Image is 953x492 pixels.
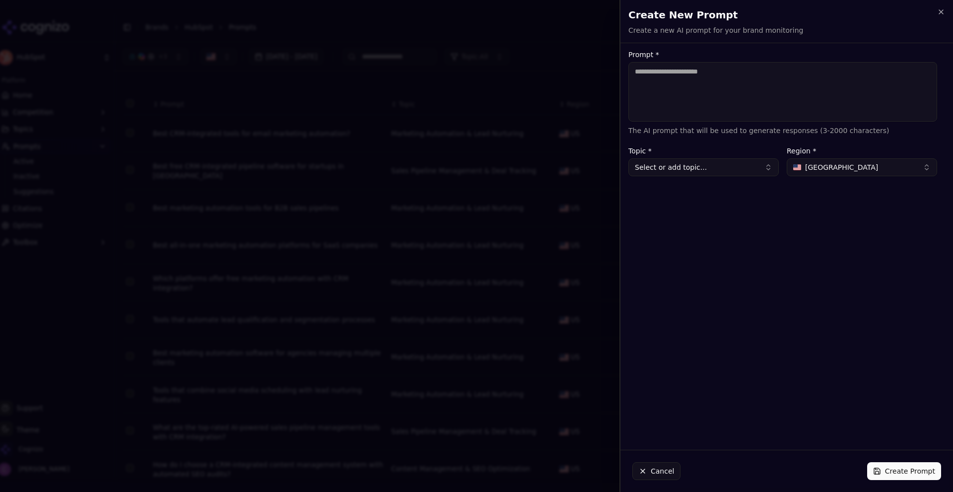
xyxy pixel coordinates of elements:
label: Topic * [628,147,779,154]
p: Create a new AI prompt for your brand monitoring [628,25,803,35]
label: Prompt * [628,51,937,58]
img: United States [793,164,801,170]
button: Cancel [632,462,681,480]
span: [GEOGRAPHIC_DATA] [805,162,878,172]
h2: Create New Prompt [628,8,945,22]
button: Create Prompt [867,462,941,480]
p: The AI prompt that will be used to generate responses (3-2000 characters) [628,126,937,136]
button: Select or add topic... [628,158,779,176]
label: Region * [787,147,937,154]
